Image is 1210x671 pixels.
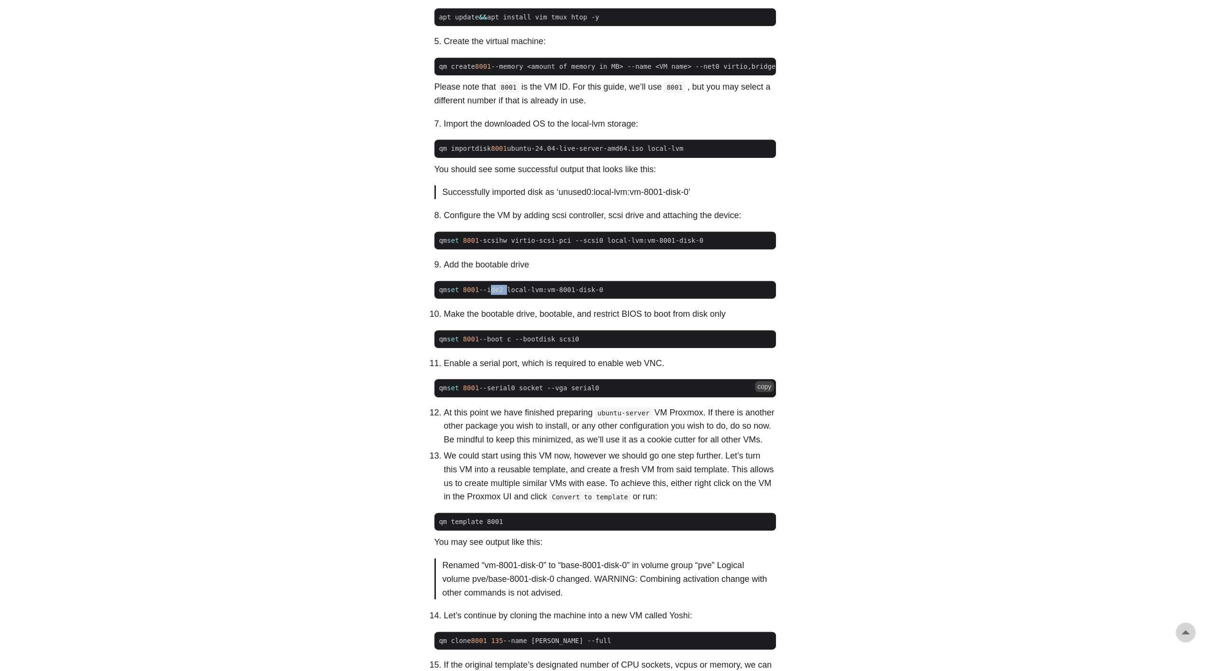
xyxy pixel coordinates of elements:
li: Enable a serial port, which is required to enable web VNC. [444,357,776,370]
li: Let’s continue by cloning the machine into a new VM called Yoshi: [444,609,776,623]
li: Configure the VM by adding scsi controller, scsi drive and attaching the device: [444,209,776,222]
p: You may see output like this: [434,535,776,549]
span: 8001 [463,384,479,392]
span: 8001 [463,335,479,343]
span: apt update apt install vim tmux htop -y [434,12,604,22]
code: Convert to template [549,491,631,503]
span: qm importdisk ubuntu-24.04-live-server-amd64.iso local-lvm [434,144,688,154]
span: qm -scsihw virtio-scsi-pci --scsi0 local-lvm:vm-8001-disk-0 [434,236,709,246]
span: 8001 [475,63,491,70]
li: Add the bootable drive [444,258,776,272]
span: set [447,335,459,343]
span: qm --boot c --bootdisk scsi0 [434,334,584,344]
li: Make the bootable drive, bootable, and restrict BIOS to boot from disk only [444,307,776,321]
p: You should see some successful output that looks like this: [434,163,776,176]
span: 8001 [463,286,479,294]
p: Renamed “vm-8001-disk-0” to “base-8001-disk-0” in volume group “pve” Logical volume pve/base-8001... [443,559,769,599]
span: 135 [491,637,503,644]
li: Import the downloaded OS to the local-lvm storage: [444,117,776,131]
span: 8001 [471,637,487,644]
button: copy [755,381,774,392]
span: 8001 [491,145,507,152]
p: Please note that is the VM ID. For this guide, we’ll use , but you may select a different number ... [434,80,776,108]
li: Create the virtual machine: [444,35,776,48]
code: 8001 [664,82,686,93]
code: 8001 [498,82,520,93]
span: qm template 8001 [439,518,503,525]
p: We could start using this VM now, however we should go one step further. Let’s turn this VM into ... [444,449,776,504]
span: qm clone --name [PERSON_NAME] --full [434,636,616,646]
span: qm create --memory <amount of memory in MB> --name <VM name> --net0 virtio,bridge vmbr0 [434,62,804,72]
span: = [776,63,779,70]
span: qm --ide2 local-lvm:vm-8001-disk-0 [434,285,608,295]
span: set [447,237,459,244]
p: Successfully imported disk as ‘unused0:local-lvm:vm-8001-disk-0’ [443,185,769,199]
span: set [447,286,459,294]
span: set [447,384,459,392]
span: && [479,13,487,21]
span: qm --serial0 socket --vga serial0 [434,383,604,393]
a: go to top [1176,623,1196,643]
span: 8001 [463,237,479,244]
code: ubuntu-server [595,407,653,419]
p: At this point we have finished preparing VM Proxmox. If there is another other package you wish t... [444,406,776,447]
